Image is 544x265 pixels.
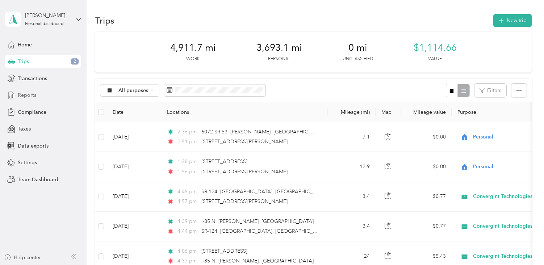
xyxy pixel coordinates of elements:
[107,152,161,182] td: [DATE]
[201,169,288,175] span: [STREET_ADDRESS][PERSON_NAME]
[18,41,32,49] span: Home
[473,192,539,200] span: Convergint Technologies
[95,17,114,24] h1: Trips
[268,56,290,62] p: Personal
[428,56,442,62] p: Value
[177,138,198,146] span: 2:51 pm
[18,91,36,99] span: Reports
[473,133,539,141] span: Personal
[414,42,457,54] span: $1,114.66
[71,58,79,65] span: 2
[177,168,198,176] span: 1:56 pm
[107,102,161,122] th: Date
[107,122,161,152] td: [DATE]
[177,227,198,235] span: 4:44 pm
[18,108,46,116] span: Compliance
[401,152,452,182] td: $0.00
[328,102,376,122] th: Mileage (mi)
[177,247,198,255] span: 4:06 pm
[343,56,373,62] p: Unclassified
[4,254,41,261] button: Help center
[201,218,314,224] span: I-85 N, [PERSON_NAME], [GEOGRAPHIC_DATA]
[328,182,376,212] td: 3.4
[186,56,200,62] p: Work
[177,128,198,136] span: 2:36 pm
[177,198,198,206] span: 4:57 pm
[201,129,326,135] span: 6072 SR-53, [PERSON_NAME], [GEOGRAPHIC_DATA]
[201,189,327,195] span: SR-124, [GEOGRAPHIC_DATA], [GEOGRAPHIC_DATA]
[170,42,216,54] span: 4,911.7 mi
[503,224,544,265] iframe: Everlance-gr Chat Button Frame
[401,102,452,122] th: Mileage value
[348,42,367,54] span: 0 mi
[25,12,70,19] div: [PERSON_NAME]
[328,122,376,152] td: 7.1
[18,58,29,65] span: Trips
[18,75,47,82] span: Transactions
[177,158,198,166] span: 1:28 pm
[473,252,539,260] span: Convergint Technologies
[177,188,198,196] span: 4:45 pm
[107,212,161,241] td: [DATE]
[201,138,288,145] span: [STREET_ADDRESS][PERSON_NAME]
[328,212,376,241] td: 3.4
[18,176,58,183] span: Team Dashboard
[177,218,198,225] span: 4:39 pm
[328,152,376,182] td: 12.9
[473,163,539,171] span: Personal
[118,88,148,93] span: All purposes
[401,182,452,212] td: $0.77
[18,142,49,150] span: Data exports
[376,102,401,122] th: Map
[201,228,327,234] span: SR-124, [GEOGRAPHIC_DATA], [GEOGRAPHIC_DATA]
[474,84,506,97] button: Filters
[493,14,532,27] button: New trip
[473,222,539,230] span: Convergint Technologies
[201,248,247,254] span: [STREET_ADDRESS]
[201,158,247,165] span: [STREET_ADDRESS]
[256,42,302,54] span: 3,693.1 mi
[18,125,31,133] span: Taxes
[18,159,37,166] span: Settings
[401,122,452,152] td: $0.00
[161,102,328,122] th: Locations
[177,257,198,265] span: 4:37 pm
[201,258,314,264] span: I-85 N, [PERSON_NAME], [GEOGRAPHIC_DATA]
[107,182,161,212] td: [DATE]
[401,212,452,241] td: $0.77
[201,198,288,204] span: [STREET_ADDRESS][PERSON_NAME]
[25,22,64,26] div: Personal dashboard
